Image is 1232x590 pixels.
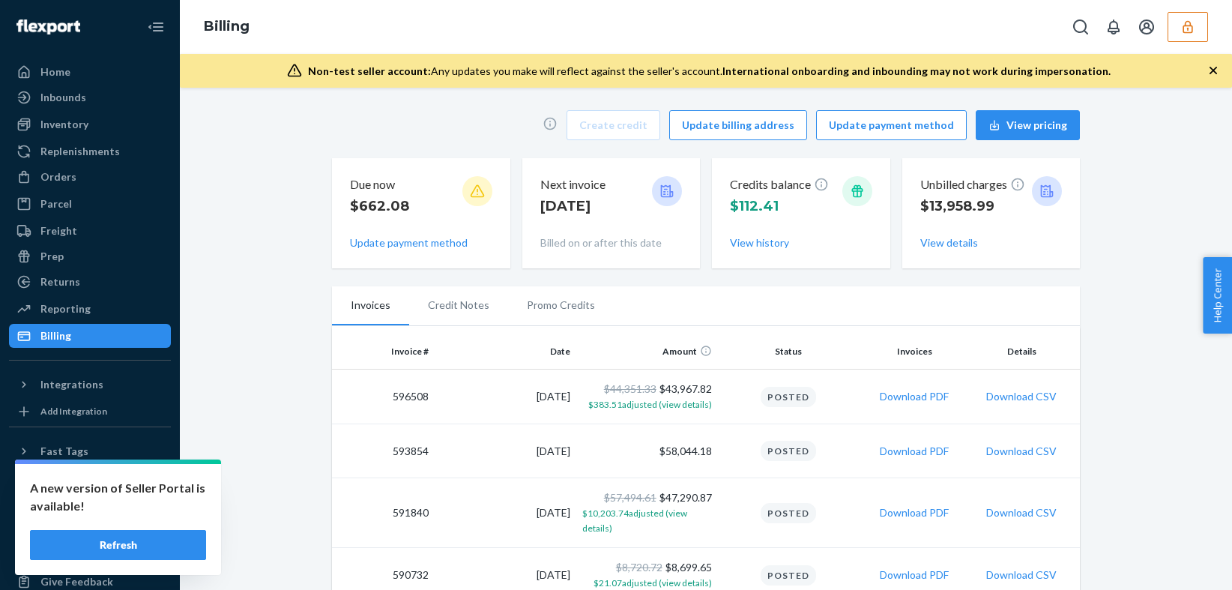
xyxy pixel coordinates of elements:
[332,334,435,370] th: Invoice #
[588,399,712,410] span: $383.51 adjusted (view details)
[30,530,206,560] button: Refresh
[576,478,718,548] td: $47,290.87
[616,561,662,574] span: $8,720.72
[582,508,687,534] span: $10,203.74 adjusted (view details)
[880,568,949,583] button: Download PDF
[1099,12,1129,42] button: Open notifications
[141,12,171,42] button: Close Navigation
[9,324,171,348] a: Billing
[880,505,949,520] button: Download PDF
[9,373,171,397] button: Integrations
[435,424,576,478] td: [DATE]
[40,169,76,184] div: Orders
[604,382,656,395] span: $44,351.33
[860,334,970,370] th: Invoices
[540,196,606,216] p: [DATE]
[594,577,712,589] span: $21.07 adjusted (view details)
[40,274,80,289] div: Returns
[816,110,967,140] button: Update payment method
[40,117,88,132] div: Inventory
[350,196,409,216] p: $662.08
[40,405,107,418] div: Add Integration
[40,223,77,238] div: Freight
[40,377,103,392] div: Integrations
[970,334,1080,370] th: Details
[880,389,949,404] button: Download PDF
[761,503,816,523] div: Posted
[40,90,86,105] div: Inbounds
[986,568,1057,583] button: Download CSV
[920,176,1025,193] p: Unbilled charges
[582,505,712,535] button: $10,203.74adjusted (view details)
[9,493,171,517] a: Settings
[9,219,171,243] a: Freight
[880,444,949,459] button: Download PDF
[669,110,807,140] button: Update billing address
[409,286,508,324] li: Credit Notes
[40,64,70,79] div: Home
[40,249,64,264] div: Prep
[9,469,171,487] a: Add Fast Tag
[9,192,171,216] a: Parcel
[192,5,262,49] ol: breadcrumbs
[332,370,435,424] td: 596508
[332,478,435,548] td: 591840
[9,112,171,136] a: Inventory
[9,85,171,109] a: Inbounds
[761,565,816,586] div: Posted
[986,505,1057,520] button: Download CSV
[718,334,860,370] th: Status
[567,110,660,140] button: Create credit
[40,196,72,211] div: Parcel
[576,424,718,478] td: $58,044.18
[576,370,718,424] td: $43,967.82
[30,479,206,515] p: A new version of Seller Portal is available!
[730,176,829,193] p: Credits balance
[9,297,171,321] a: Reporting
[920,196,1025,216] p: $13,958.99
[40,301,91,316] div: Reporting
[761,387,816,407] div: Posted
[508,286,614,324] li: Promo Credits
[9,244,171,268] a: Prep
[308,64,431,77] span: Non-test seller account:
[40,328,71,343] div: Billing
[9,139,171,163] a: Replenishments
[540,176,606,193] p: Next invoice
[540,235,683,250] p: Billed on or after this date
[986,444,1057,459] button: Download CSV
[40,144,120,159] div: Replenishments
[9,165,171,189] a: Orders
[1203,257,1232,334] button: Help Center
[435,478,576,548] td: [DATE]
[976,110,1080,140] button: View pricing
[9,519,171,543] a: Talk to Support
[730,235,789,250] button: View history
[576,334,718,370] th: Amount
[332,286,409,325] li: Invoices
[1066,12,1096,42] button: Open Search Box
[920,235,978,250] button: View details
[594,575,712,590] button: $21.07adjusted (view details)
[730,198,779,214] span: $112.41
[332,424,435,478] td: 593854
[722,64,1111,77] span: International onboarding and inbounding may not work during impersonation.
[308,64,1111,79] div: Any updates you make will reflect against the seller's account.
[350,235,468,250] button: Update payment method
[588,397,712,412] button: $383.51adjusted (view details)
[1132,12,1162,42] button: Open account menu
[9,403,171,421] a: Add Integration
[435,370,576,424] td: [DATE]
[435,334,576,370] th: Date
[9,60,171,84] a: Home
[204,18,250,34] a: Billing
[350,176,409,193] p: Due now
[9,544,171,568] a: Help Center
[604,491,656,504] span: $57,494.61
[16,19,80,34] img: Flexport logo
[40,574,113,589] div: Give Feedback
[40,444,88,459] div: Fast Tags
[761,441,816,461] div: Posted
[986,389,1057,404] button: Download CSV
